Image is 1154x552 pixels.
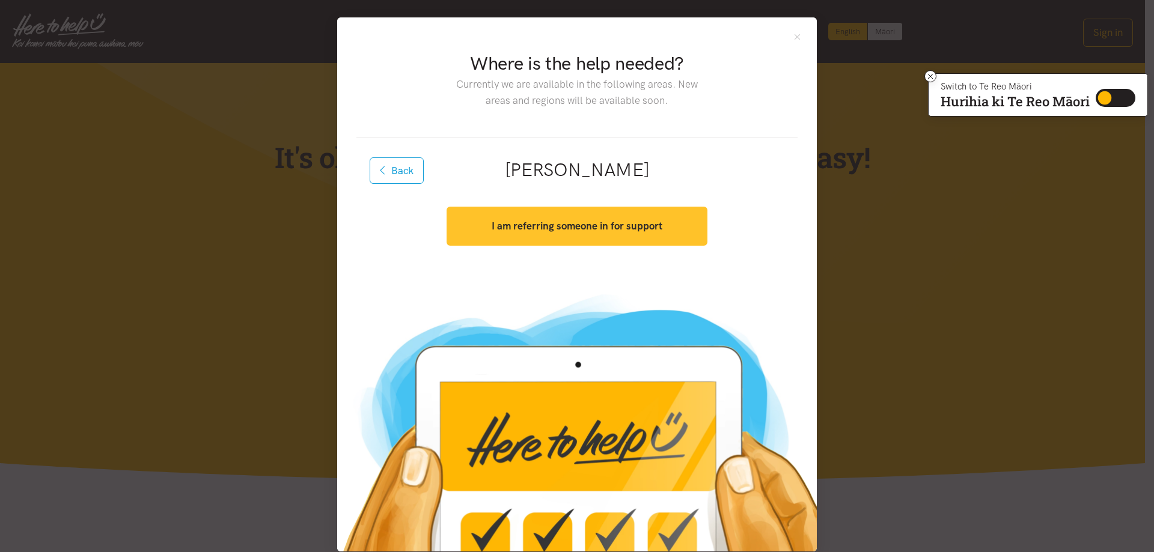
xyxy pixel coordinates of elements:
button: Close [792,32,802,42]
strong: I am referring someone in for support [492,220,662,232]
h2: Where is the help needed? [447,51,707,76]
button: I am referring someone in for support [447,207,707,246]
h2: [PERSON_NAME] [376,157,778,183]
p: Currently we are available in the following areas. New areas and regions will be available soon. [447,76,707,109]
p: Switch to Te Reo Māori [941,83,1090,90]
button: Back [370,157,424,184]
p: Hurihia ki Te Reo Māori [941,96,1090,107]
